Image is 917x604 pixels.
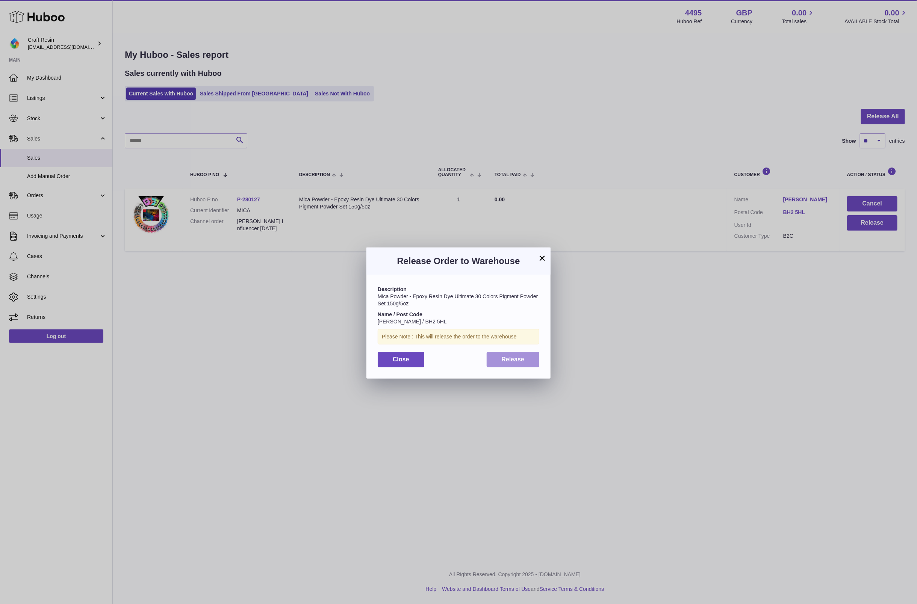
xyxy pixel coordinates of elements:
[378,286,407,292] strong: Description
[378,352,424,367] button: Close
[378,329,539,344] div: Please Note : This will release the order to the warehouse
[393,356,409,362] span: Close
[378,255,539,267] h3: Release Order to Warehouse
[502,356,525,362] span: Release
[487,352,540,367] button: Release
[378,293,538,307] span: Mica Powder - Epoxy Resin Dye Ultimate 30 Colors Pigment Powder Set 150g/5oz
[538,254,547,263] button: ×
[378,319,447,325] span: [PERSON_NAME] / BH2 5HL
[378,311,422,317] strong: Name / Post Code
